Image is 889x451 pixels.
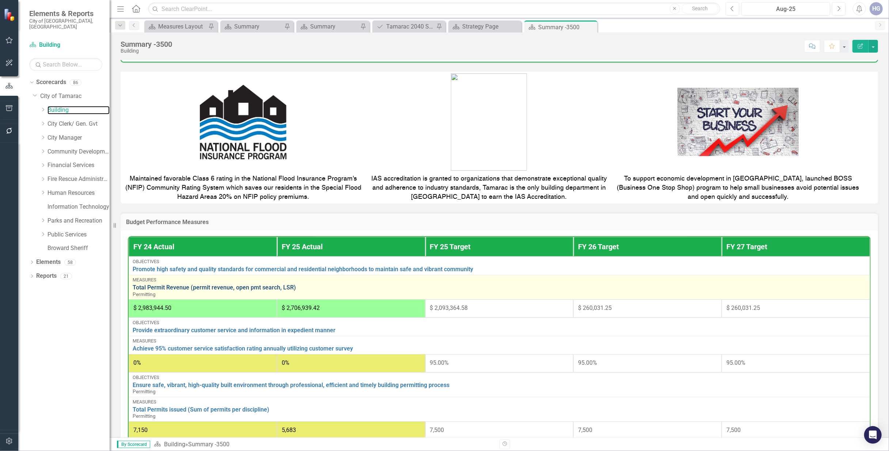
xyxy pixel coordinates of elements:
img: 10 Top Tips For Starting a Business in France [677,88,799,156]
span: Permitting [133,291,156,297]
div: Summary [310,22,358,31]
a: Public Services [48,231,110,239]
span: $ 260,031.25 [578,304,612,311]
span: 95.00% [430,359,449,366]
a: City Clerk/ Gen. Gvt [48,120,110,128]
a: Achieve 95% customer service satisfaction rating annually utilizing customer survey [133,345,866,352]
a: Information Technology [48,203,110,211]
div: Summary -3500 [121,40,172,48]
a: Elements [36,258,61,266]
div: Tamarac 2040 Strategic Plan - Departmental Action Plan [386,22,434,31]
a: Broward Sheriff [48,244,110,253]
a: Fire Rescue Administration [48,175,110,183]
div: Objectives [133,375,866,380]
div: Measures Layout [158,22,206,31]
img: Community Rating System | Kill Devil Hills, NC! - Official Website [200,85,286,159]
a: Summary [222,22,282,31]
div: Summary -3500 [538,23,596,32]
a: Financial Services [48,161,110,170]
span: By Scorecard [117,441,150,448]
a: Promote high safety and quality standards for commercial and residential neighborhoods to maintai... [133,266,866,273]
div: Summary -3500 [188,441,229,448]
img: image_1b3miuje6ei6y.png [451,73,527,171]
td: Double-Click to Edit Right Click for Context Menu [129,372,870,397]
span: 95.00% [578,359,597,366]
input: Search ClearPoint... [148,3,720,15]
span: 5,683 [282,427,296,433]
div: Summary [234,22,282,31]
span: $ 260,031.25 [726,304,760,311]
a: Total Permits issued (Sum of permits per discipline) [133,406,866,413]
div: Objectives [133,259,866,264]
small: City of [GEOGRAPHIC_DATA], [GEOGRAPHIC_DATA] [29,18,102,30]
a: Provide extraordinary customer service and information in expedient manner [133,327,866,334]
a: Scorecards [36,78,66,87]
td: Maintained favorable Class 6 rating in the National Flood Insurance Program's (NFIP) Community Ra... [121,173,366,204]
button: Search [682,4,718,14]
span: 7,500 [578,427,592,433]
a: City Manager [48,134,110,142]
div: » [154,440,494,449]
a: Total Permit Revenue (permit revenue, open pmt search, LSR) [133,284,866,291]
span: $ 2,983,944.50 [133,304,171,311]
a: City of Tamarac [40,92,110,101]
a: Strategy Page [450,22,520,31]
div: 21 [60,273,72,279]
a: Tamarac 2040 Strategic Plan - Departmental Action Plan [374,22,434,31]
a: Building [164,441,185,448]
button: HG [870,2,883,15]
span: Permitting [133,389,156,394]
a: Human Resources [48,189,110,197]
a: Reports [36,272,57,280]
a: Parks and Recreation [48,217,110,225]
div: Objectives [133,320,866,325]
span: Permitting [133,413,156,419]
span: 7,500 [430,427,444,433]
span: Search [692,5,708,11]
td: Double-Click to Edit Right Click for Context Menu [129,275,870,299]
a: Building [29,41,102,49]
div: 58 [64,259,76,265]
button: Aug-25 [741,2,830,15]
span: 7,500 [726,427,741,433]
h3: Budget Performance Measures [126,219,873,225]
div: Aug-25 [744,5,828,14]
input: Search Below... [29,58,102,71]
td: Double-Click to Edit Right Click for Context Menu [129,397,870,421]
td: IAS accreditation is granted to organizations that demonstrate exceptional quality and adherence ... [366,173,612,204]
span: $ 2,706,939.42 [282,304,320,311]
td: Double-Click to Edit Right Click for Context Menu [129,336,870,354]
span: 0% [133,359,141,366]
div: Building [121,48,172,54]
a: Measures Layout [146,22,206,31]
img: ClearPoint Strategy [4,8,17,21]
span: 0% [282,359,289,366]
span: $ 2,093,364.58 [430,304,468,311]
div: Strategy Page [462,22,520,31]
div: Measures [133,277,866,283]
div: 86 [70,79,81,86]
a: Ensure safe, vibrant, high-quality built environment through professional, efficient and timely b... [133,382,866,389]
a: Building [48,106,110,114]
span: 95.00% [726,359,745,366]
div: Measures [133,338,866,344]
div: Open Intercom Messenger [864,426,882,444]
td: To support economic development in [GEOGRAPHIC_DATA], launched BOSS (Business One Stop Shop) prog... [612,173,864,204]
div: Measures [133,399,866,405]
a: Summary [298,22,358,31]
span: 7,150 [133,427,148,433]
span: Elements & Reports [29,9,102,18]
a: Community Development [48,148,110,156]
td: Double-Click to Edit Right Click for Context Menu [129,318,870,336]
td: Double-Click to Edit Right Click for Context Menu [129,257,870,275]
